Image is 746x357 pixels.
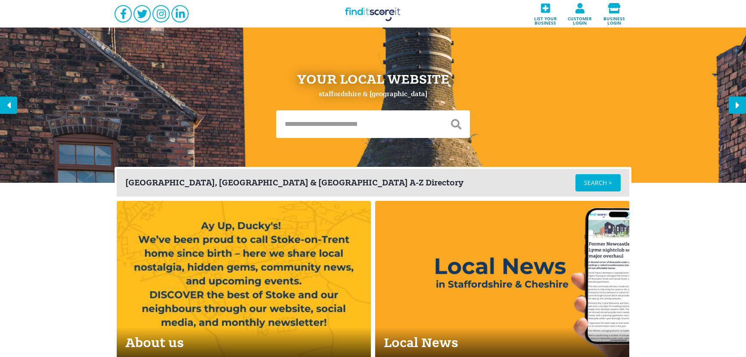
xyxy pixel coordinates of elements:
[531,13,560,25] span: List your business
[575,174,621,191] a: SEARCH >
[563,0,597,28] a: Customer login
[528,0,563,28] a: List your business
[600,13,629,25] span: Business login
[597,0,631,28] a: Business login
[125,178,575,187] div: [GEOGRAPHIC_DATA], [GEOGRAPHIC_DATA] & [GEOGRAPHIC_DATA] A-Z Directory
[297,72,449,86] div: Your Local Website
[565,13,594,25] span: Customer login
[319,91,427,97] div: Staffordshire & [GEOGRAPHIC_DATA]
